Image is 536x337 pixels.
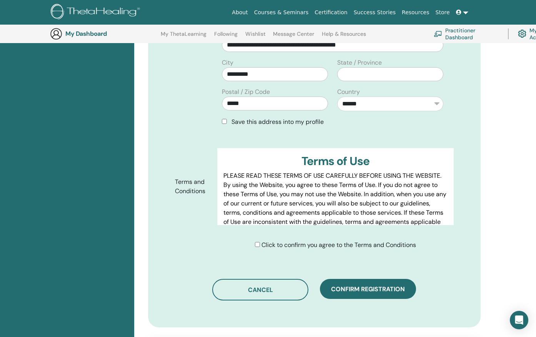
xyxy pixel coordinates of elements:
a: Courses & Seminars [251,5,312,20]
div: Open Intercom Messenger [510,311,528,329]
a: Success Stories [351,5,399,20]
button: Cancel [212,279,308,300]
a: Store [433,5,453,20]
button: Confirm registration [320,279,416,299]
span: Click to confirm you agree to the Terms and Conditions [261,241,416,249]
a: Help & Resources [322,31,366,43]
label: Terms and Conditions [169,175,218,199]
p: PLEASE READ THESE TERMS OF USE CAREFULLY BEFORE USING THE WEBSITE. By using the Website, you agre... [223,171,448,236]
a: My ThetaLearning [161,31,206,43]
a: Certification [311,5,350,20]
a: Wishlist [245,31,266,43]
h3: Terms of Use [223,154,448,168]
label: Country [337,87,360,97]
a: Resources [399,5,433,20]
span: Cancel [248,286,273,294]
label: State / Province [337,58,382,67]
img: generic-user-icon.jpg [50,28,62,40]
span: Save this address into my profile [231,118,324,126]
img: chalkboard-teacher.svg [434,31,442,37]
a: Following [214,31,238,43]
a: Practitioner Dashboard [434,25,499,42]
a: About [229,5,251,20]
img: cog.svg [518,28,526,40]
a: Message Center [273,31,314,43]
label: City [222,58,233,67]
label: Postal / Zip Code [222,87,270,97]
img: logo.png [51,4,143,21]
span: Confirm registration [331,285,405,293]
h3: My Dashboard [65,30,142,37]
